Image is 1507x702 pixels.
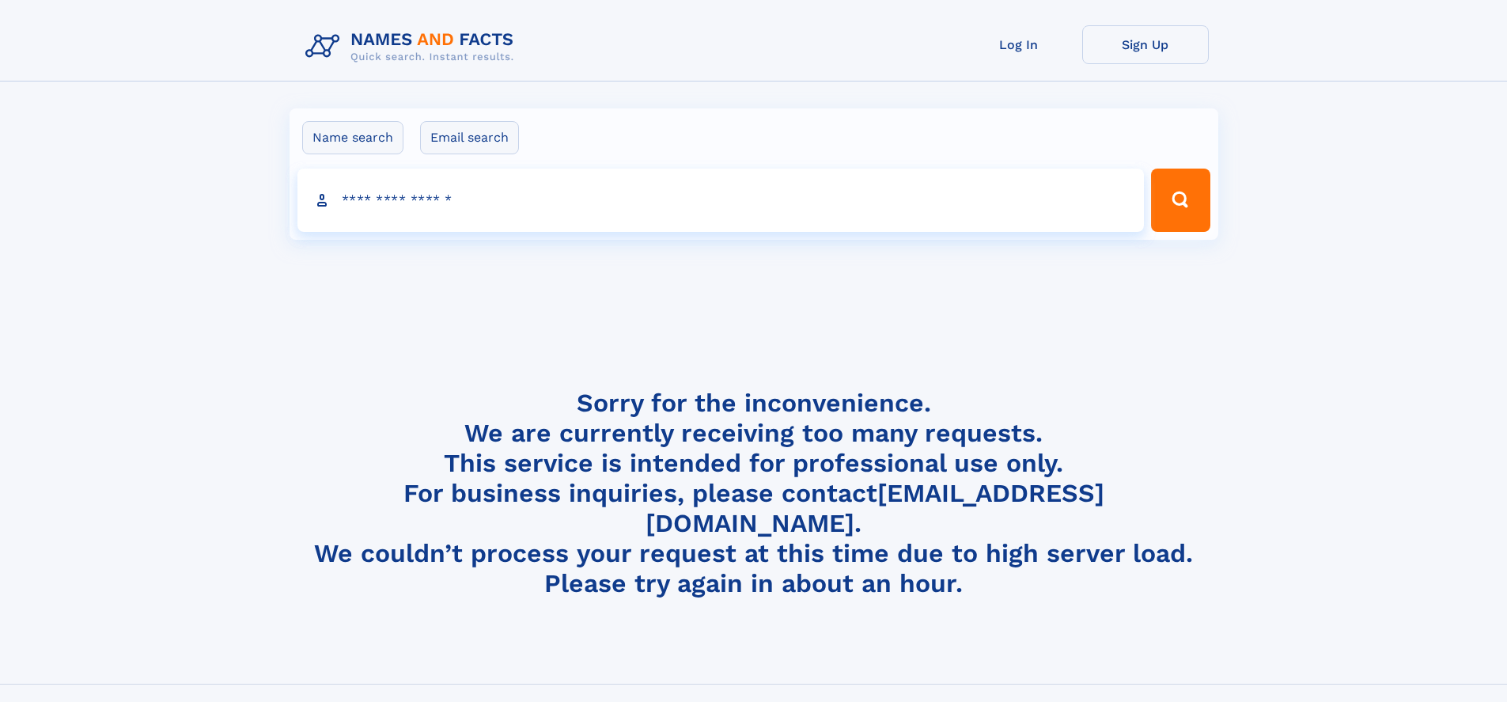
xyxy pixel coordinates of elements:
[646,478,1104,538] a: [EMAIL_ADDRESS][DOMAIN_NAME]
[956,25,1082,64] a: Log In
[297,169,1145,232] input: search input
[1151,169,1210,232] button: Search Button
[302,121,403,154] label: Name search
[420,121,519,154] label: Email search
[1082,25,1209,64] a: Sign Up
[299,388,1209,599] h4: Sorry for the inconvenience. We are currently receiving too many requests. This service is intend...
[299,25,527,68] img: Logo Names and Facts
